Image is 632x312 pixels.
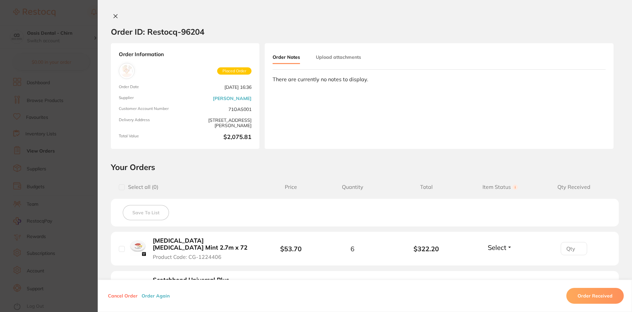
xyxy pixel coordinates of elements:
button: Save To List [123,205,169,220]
b: $322.20 [389,245,463,253]
span: Order Date [119,85,183,90]
span: Qty Received [537,184,611,190]
b: $53.70 [280,245,302,253]
input: Qty [561,242,587,255]
span: Placed Order [217,67,251,75]
button: Cancel Order [106,293,140,299]
button: Order Again [140,293,172,299]
span: Delivery Address [119,118,183,128]
b: $2,075.81 [188,134,251,141]
span: Item Status [463,184,537,190]
button: Select [486,243,514,252]
strong: Order Information [119,51,251,58]
img: Scotchbond Universal Plus Adhesive Refill Vial 3 x 5ml [130,279,146,295]
span: Quantity [316,184,389,190]
button: [MEDICAL_DATA] [MEDICAL_DATA] Mint 2.7m x 72 Product Code: CG-1224406 [151,237,257,260]
button: Scotchbond Universal Plus Adhesive Refill Vial 3 x 5ml Product Code: TM-41295 [151,276,257,299]
h2: Order ID: Restocq- 96204 [111,27,204,37]
span: [DATE] 16:36 [188,85,251,90]
a: [PERSON_NAME] [213,96,251,101]
span: Supplier [119,95,183,101]
span: 6 [350,245,354,253]
button: Order Received [566,288,624,304]
span: Total [389,184,463,190]
span: Price [266,184,316,190]
h2: Your Orders [111,162,619,172]
b: [MEDICAL_DATA] [MEDICAL_DATA] Mint 2.7m x 72 [153,237,255,251]
span: Select all ( 0 ) [125,184,158,190]
span: Product Code: CG-1224406 [153,254,221,260]
img: Colgate Total Dental Floss Mint 2.7m x 72 [130,240,146,256]
div: There are currently no notes to display. [273,76,606,82]
span: Select [488,243,506,252]
span: Customer Account Number [119,106,183,112]
span: [STREET_ADDRESS][PERSON_NAME] [188,118,251,128]
b: Scotchbond Universal Plus Adhesive Refill Vial 3 x 5ml [153,277,255,290]
span: Total Value [119,134,183,141]
span: 71OAS001 [188,106,251,112]
button: Upload attachments [316,51,361,63]
img: Henry Schein Halas [120,65,133,77]
button: Order Notes [273,51,300,64]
